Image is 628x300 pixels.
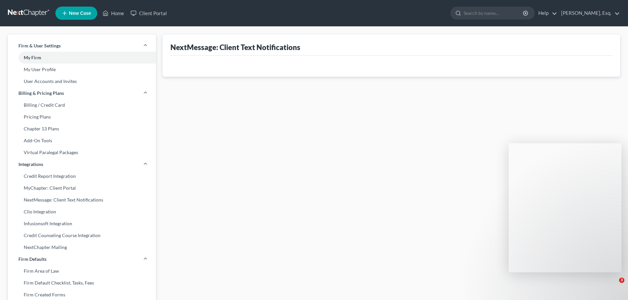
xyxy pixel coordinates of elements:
span: 3 [619,278,624,283]
a: Add-On Tools [8,135,156,147]
iframe: Intercom live chat message [509,143,621,272]
a: Firm Area of Law [8,265,156,277]
a: Help [535,7,557,19]
a: My User Profile [8,64,156,75]
a: Integrations [8,158,156,170]
iframe: Intercom live chat [606,278,621,293]
a: Clio Integration [8,206,156,218]
a: Client Portal [127,7,170,19]
a: NextMessage: Client Text Notifications [8,194,156,206]
input: Search by name... [464,7,524,19]
div: NextMessage: Client Text Notifications [170,42,612,52]
a: User Accounts and Invites [8,75,156,87]
a: [PERSON_NAME], Esq. [558,7,620,19]
a: Chapter 13 Plans [8,123,156,135]
a: Firm Default Checklist, Tasks, Fees [8,277,156,289]
span: Firm Defaults [18,256,46,262]
a: NextChapter Mailing [8,241,156,253]
a: My Firm [8,52,156,64]
a: Virtual Paralegal Packages [8,147,156,158]
span: Firm & User Settings [18,42,61,49]
span: Integrations [18,161,43,168]
span: New Case [69,11,91,16]
a: Billing / Credit Card [8,99,156,111]
a: Home [99,7,127,19]
span: Billing & Pricing Plans [18,90,64,96]
a: Credit Report Integration [8,170,156,182]
a: Infusionsoft Integration [8,218,156,230]
a: Firm & User Settings [8,40,156,52]
a: Billing & Pricing Plans [8,87,156,99]
a: Pricing Plans [8,111,156,123]
a: MyChapter: Client Portal [8,182,156,194]
a: Firm Defaults [8,253,156,265]
a: Credit Counseling Course Integration [8,230,156,241]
